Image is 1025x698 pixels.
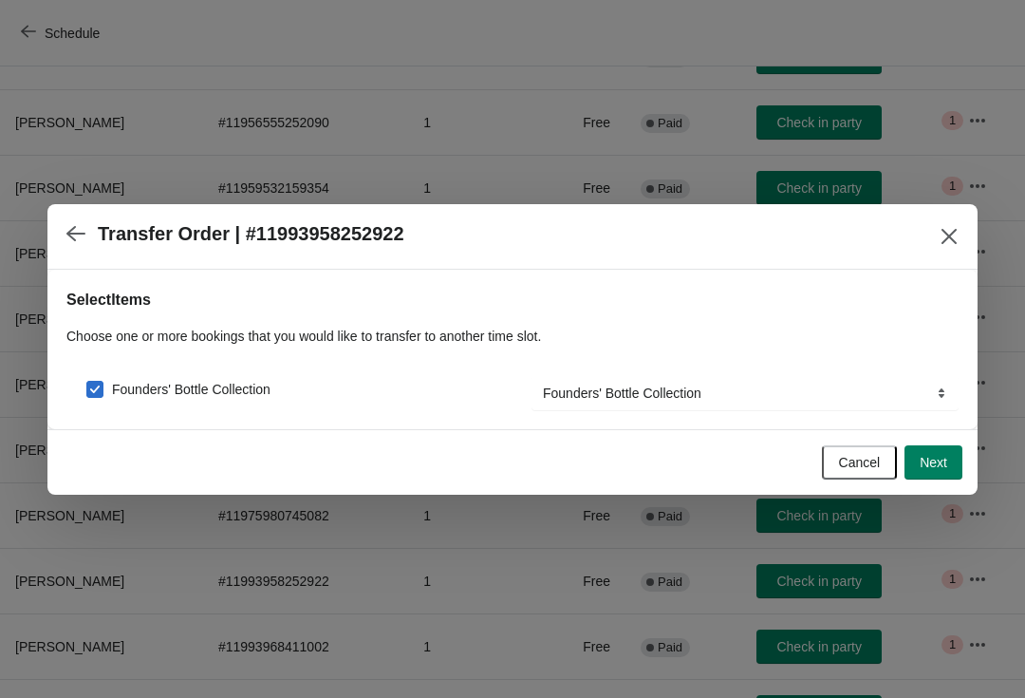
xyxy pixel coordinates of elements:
[920,455,947,470] span: Next
[66,327,959,346] p: Choose one or more bookings that you would like to transfer to another time slot.
[932,219,966,254] button: Close
[66,289,959,311] h2: Select Items
[112,380,270,399] span: Founders' Bottle Collection
[822,445,898,480] button: Cancel
[839,455,881,470] span: Cancel
[98,223,404,245] h2: Transfer Order | #11993958252922
[904,445,962,480] button: Next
